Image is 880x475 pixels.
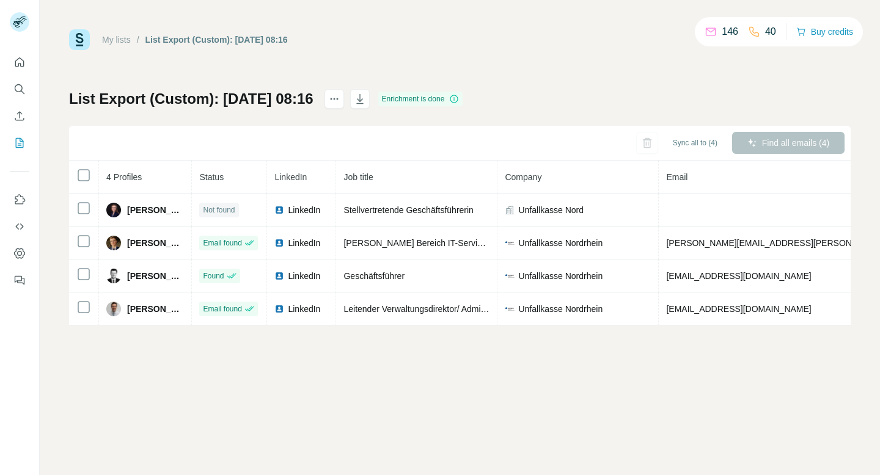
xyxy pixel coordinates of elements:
[505,238,515,248] img: company-logo
[10,216,29,237] button: Use Surfe API
[343,172,373,182] span: Job title
[106,269,121,283] img: Avatar
[666,172,687,182] span: Email
[505,172,541,182] span: Company
[203,205,235,216] span: Not found
[274,304,284,314] img: LinkedIn logo
[796,23,853,40] button: Buy credits
[10,51,29,73] button: Quick start
[274,238,284,248] img: LinkedIn logo
[10,189,29,211] button: Use Surfe on LinkedIn
[106,203,121,217] img: Avatar
[274,205,284,215] img: LinkedIn logo
[288,204,320,216] span: LinkedIn
[69,89,313,109] h1: List Export (Custom): [DATE] 08:16
[664,134,726,152] button: Sync all to (4)
[343,205,473,215] span: Stellvertretende Geschäftsführerin
[343,271,405,281] span: Geschäftsführer
[127,204,184,216] span: [PERSON_NAME]
[666,304,811,314] span: [EMAIL_ADDRESS][DOMAIN_NAME]
[666,271,811,281] span: [EMAIL_ADDRESS][DOMAIN_NAME]
[765,24,776,39] p: 40
[505,271,515,281] img: company-logo
[343,304,669,314] span: Leitender Verwaltungsdirektor/ Administrative Director Inner Services & IT Department
[288,303,320,315] span: LinkedIn
[10,269,29,291] button: Feedback
[324,89,344,109] button: actions
[288,237,320,249] span: LinkedIn
[203,237,241,248] span: Email found
[505,304,515,314] img: company-logo
[10,242,29,264] button: Dashboard
[102,35,131,45] a: My lists
[518,270,603,282] span: Unfallkasse Nordrhein
[673,137,717,148] span: Sync all to (4)
[69,29,90,50] img: Surfe Logo
[10,132,29,154] button: My lists
[145,34,288,46] div: List Export (Custom): [DATE] 08:16
[518,303,603,315] span: Unfallkasse Nordrhein
[127,237,184,249] span: [PERSON_NAME]
[203,270,224,281] span: Found
[518,237,603,249] span: Unfallkasse Nordrhein
[106,302,121,316] img: Avatar
[274,271,284,281] img: LinkedIn logo
[137,34,139,46] li: /
[106,236,121,250] img: Avatar
[127,270,184,282] span: [PERSON_NAME]
[518,204,584,216] span: Unfallkasse Nord
[378,92,463,106] div: Enrichment is done
[199,172,224,182] span: Status
[343,238,539,248] span: [PERSON_NAME] Bereich IT-Service-Management
[722,24,738,39] p: 146
[274,172,307,182] span: LinkedIn
[127,303,184,315] span: [PERSON_NAME]
[288,270,320,282] span: LinkedIn
[10,105,29,127] button: Enrich CSV
[203,303,241,314] span: Email found
[106,172,142,182] span: 4 Profiles
[10,78,29,100] button: Search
